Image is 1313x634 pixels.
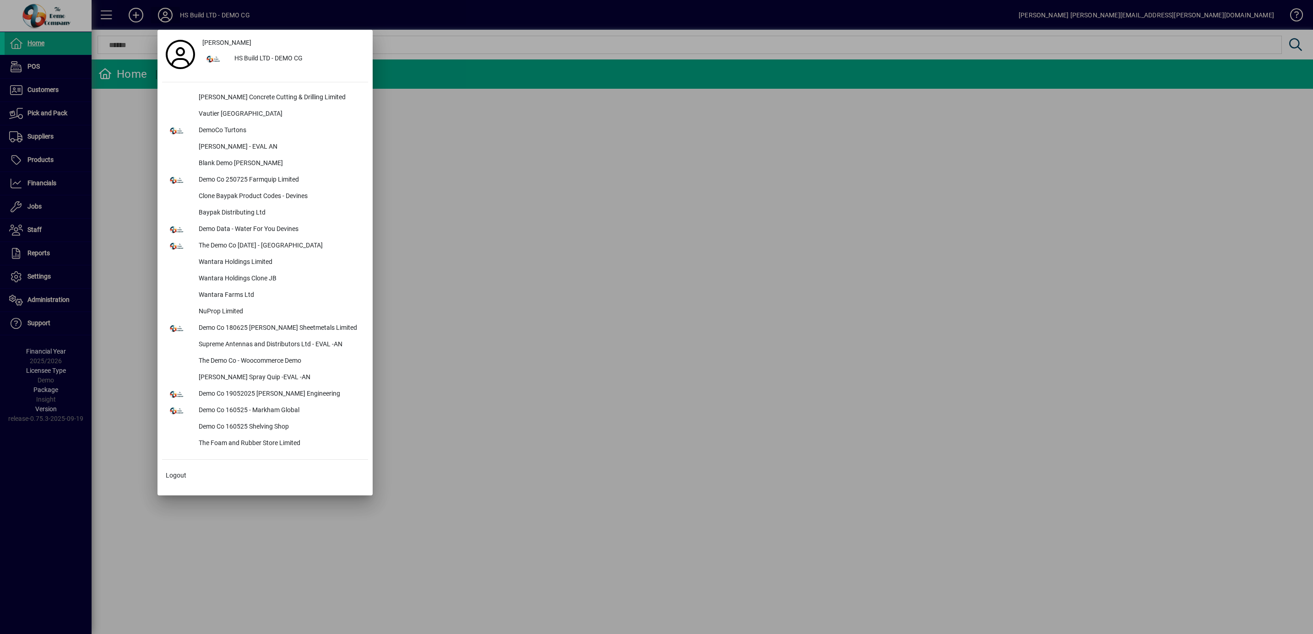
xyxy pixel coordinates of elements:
div: Wantara Farms Ltd [191,287,368,304]
div: HS Build LTD - DEMO CG [227,51,368,67]
button: Demo Co 160525 Shelving Shop [162,419,368,435]
button: Demo Co 180625 [PERSON_NAME] Sheetmetals Limited [162,320,368,337]
button: [PERSON_NAME] - EVAL AN [162,139,368,156]
div: Demo Co 160525 Shelving Shop [191,419,368,435]
button: Wantara Holdings Limited [162,254,368,271]
div: [PERSON_NAME] - EVAL AN [191,139,368,156]
div: Demo Co 180625 [PERSON_NAME] Sheetmetals Limited [191,320,368,337]
button: Demo Co 250725 Farmquip Limited [162,172,368,188]
button: Clone Baypak Product Codes - Devines [162,188,368,205]
div: Demo Co 160525 - Markham Global [191,403,368,419]
button: Demo Co 19052025 [PERSON_NAME] Engineering [162,386,368,403]
button: Baypak Distributing Ltd [162,205,368,221]
button: [PERSON_NAME] Concrete Cutting & Drilling Limited [162,90,368,106]
div: Vautier [GEOGRAPHIC_DATA] [191,106,368,123]
button: Demo Co 160525 - Markham Global [162,403,368,419]
div: Demo Data - Water For You Devines [191,221,368,238]
div: Wantara Holdings Limited [191,254,368,271]
div: The Foam and Rubber Store Limited [191,435,368,452]
div: [PERSON_NAME] Concrete Cutting & Drilling Limited [191,90,368,106]
button: Logout [162,467,368,484]
div: Supreme Antennas and Distributors Ltd - EVAL -AN [191,337,368,353]
div: The Demo Co - Woocommerce Demo [191,353,368,370]
button: Vautier [GEOGRAPHIC_DATA] [162,106,368,123]
div: Baypak Distributing Ltd [191,205,368,221]
button: NuProp Limited [162,304,368,320]
button: HS Build LTD - DEMO CG [199,51,368,67]
div: Wantara Holdings Clone JB [191,271,368,287]
div: Demo Co 19052025 [PERSON_NAME] Engineering [191,386,368,403]
a: Profile [162,46,199,63]
button: The Demo Co [DATE] - [GEOGRAPHIC_DATA] [162,238,368,254]
div: DemoCo Turtons [191,123,368,139]
button: Blank Demo [PERSON_NAME] [162,156,368,172]
button: [PERSON_NAME] Spray Quip -EVAL -AN [162,370,368,386]
button: The Demo Co - Woocommerce Demo [162,353,368,370]
a: [PERSON_NAME] [199,34,368,51]
button: Wantara Holdings Clone JB [162,271,368,287]
div: Clone Baypak Product Codes - Devines [191,188,368,205]
button: Wantara Farms Ltd [162,287,368,304]
div: The Demo Co [DATE] - [GEOGRAPHIC_DATA] [191,238,368,254]
div: Blank Demo [PERSON_NAME] [191,156,368,172]
div: NuProp Limited [191,304,368,320]
button: Demo Data - Water For You Devines [162,221,368,238]
span: Logout [166,471,186,480]
button: The Foam and Rubber Store Limited [162,435,368,452]
button: DemoCo Turtons [162,123,368,139]
span: [PERSON_NAME] [202,38,251,48]
div: Demo Co 250725 Farmquip Limited [191,172,368,188]
button: Supreme Antennas and Distributors Ltd - EVAL -AN [162,337,368,353]
div: [PERSON_NAME] Spray Quip -EVAL -AN [191,370,368,386]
